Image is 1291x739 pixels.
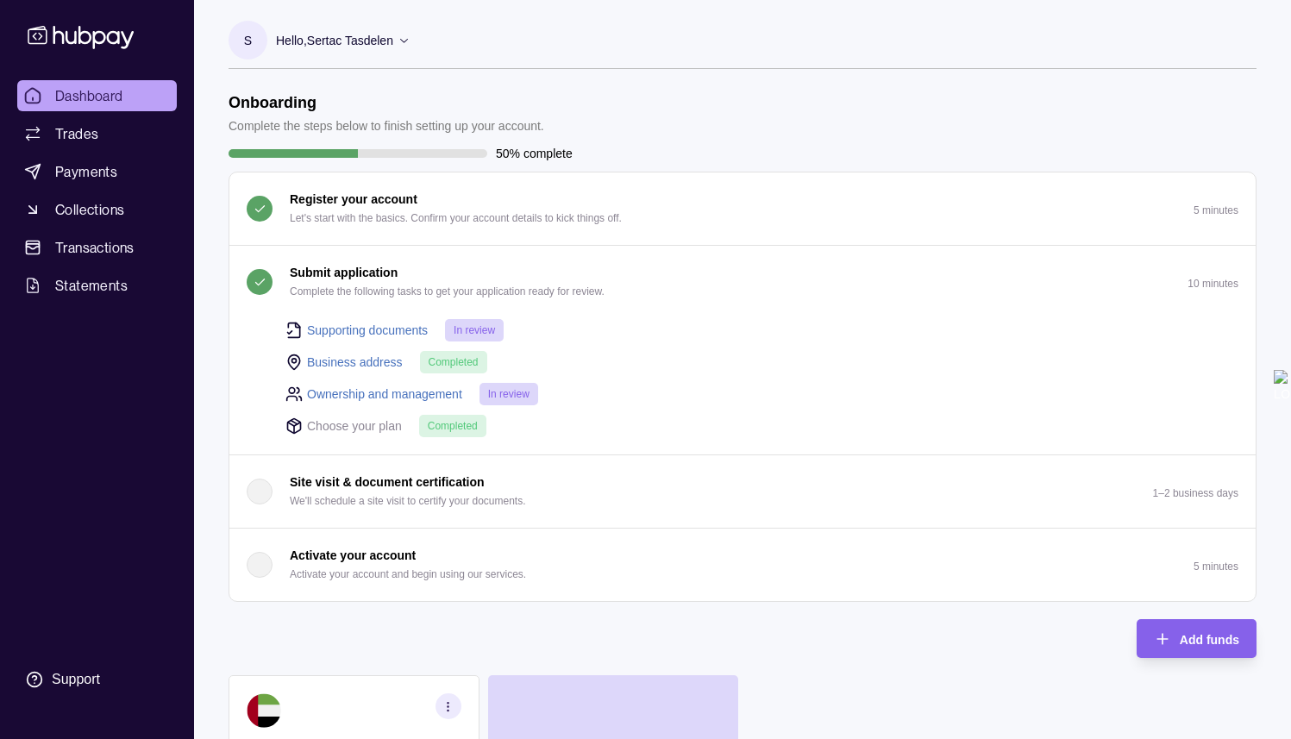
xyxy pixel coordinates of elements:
span: Add funds [1180,633,1239,647]
p: 50% complete [496,144,573,163]
a: Trades [17,118,177,149]
span: Payments [55,161,117,182]
p: S [244,31,252,50]
p: Let's start with the basics. Confirm your account details to kick things off. [290,209,622,228]
span: Completed [428,420,478,432]
p: 1–2 business days [1153,487,1238,499]
span: Collections [55,199,124,220]
span: Dashboard [55,85,123,106]
p: Register your account [290,190,417,209]
span: Transactions [55,237,135,258]
button: Activate your account Activate your account and begin using our services.5 minutes [229,529,1256,601]
a: Ownership and management [307,385,462,404]
p: Submit application [290,263,398,282]
h1: Onboarding [229,93,544,112]
p: Complete the steps below to finish setting up your account. [229,116,544,135]
p: 10 minutes [1188,278,1238,290]
span: Completed [429,356,479,368]
a: Dashboard [17,80,177,111]
button: Register your account Let's start with the basics. Confirm your account details to kick things of... [229,172,1256,245]
span: In review [454,324,495,336]
p: Complete the following tasks to get your application ready for review. [290,282,605,301]
a: Transactions [17,232,177,263]
button: Site visit & document certification We'll schedule a site visit to certify your documents.1–2 bus... [229,455,1256,528]
p: Hello, Sertac Tasdelen [276,31,393,50]
p: Activate your account [290,546,416,565]
button: Submit application Complete the following tasks to get your application ready for review.10 minutes [229,246,1256,318]
span: Statements [55,275,128,296]
span: In review [488,388,530,400]
p: Choose your plan [307,416,402,435]
a: Support [17,661,177,698]
p: We'll schedule a site visit to certify your documents. [290,492,526,510]
a: Payments [17,156,177,187]
p: Activate your account and begin using our services. [290,565,526,584]
img: ae [247,693,281,728]
a: Statements [17,270,177,301]
button: Add funds [1137,619,1257,658]
p: Site visit & document certification [290,473,485,492]
p: 5 minutes [1194,204,1238,216]
div: Support [52,670,100,689]
div: Submit application Complete the following tasks to get your application ready for review.10 minutes [229,318,1256,454]
span: Trades [55,123,98,144]
p: 5 minutes [1194,561,1238,573]
a: Business address [307,353,403,372]
a: Supporting documents [307,321,428,340]
a: Collections [17,194,177,225]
